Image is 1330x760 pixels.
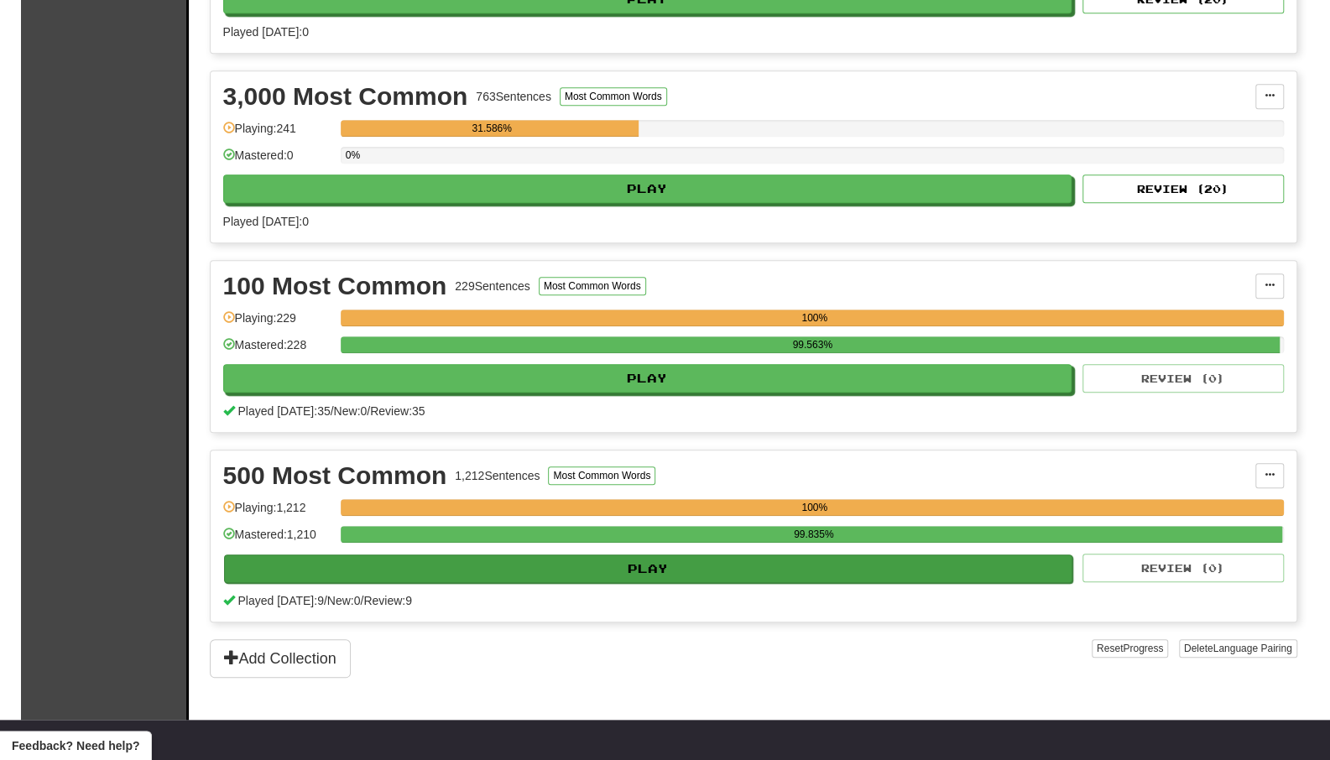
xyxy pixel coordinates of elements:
button: Most Common Words [560,87,667,106]
span: / [324,594,327,607]
div: 1,212 Sentences [455,467,540,484]
div: 31.586% [346,120,639,137]
button: Review (0) [1082,364,1284,393]
div: 229 Sentences [455,278,530,294]
button: Most Common Words [548,466,655,485]
div: 500 Most Common [223,463,447,488]
div: 100% [346,499,1284,516]
div: 99.835% [346,526,1282,543]
button: ResetProgress [1092,639,1168,658]
button: Play [223,174,1072,203]
span: Played [DATE]: 35 [237,404,330,418]
span: Played [DATE]: 0 [223,215,309,228]
span: Language Pairing [1213,643,1291,654]
span: Review: 35 [370,404,425,418]
button: Review (20) [1082,174,1284,203]
span: Progress [1123,643,1163,654]
div: Playing: 241 [223,120,332,148]
div: Mastered: 0 [223,147,332,174]
span: Played [DATE]: 0 [223,25,309,39]
span: Open feedback widget [12,737,139,754]
span: / [331,404,334,418]
div: 763 Sentences [476,88,551,105]
div: 3,000 Most Common [223,84,468,109]
span: / [367,404,370,418]
button: Add Collection [210,639,351,678]
button: Play [224,554,1073,583]
span: Review: 9 [363,594,412,607]
button: Most Common Words [539,277,646,295]
span: New: 0 [334,404,368,418]
button: Play [223,364,1072,393]
div: 100% [346,310,1284,326]
span: Played [DATE]: 9 [237,594,323,607]
div: 100 Most Common [223,273,447,299]
div: 99.563% [346,336,1280,353]
span: / [360,594,363,607]
div: Playing: 229 [223,310,332,337]
button: Review (0) [1082,554,1284,582]
button: DeleteLanguage Pairing [1179,639,1297,658]
div: Mastered: 228 [223,336,332,364]
span: New: 0 [327,594,361,607]
div: Playing: 1,212 [223,499,332,527]
div: Mastered: 1,210 [223,526,332,554]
